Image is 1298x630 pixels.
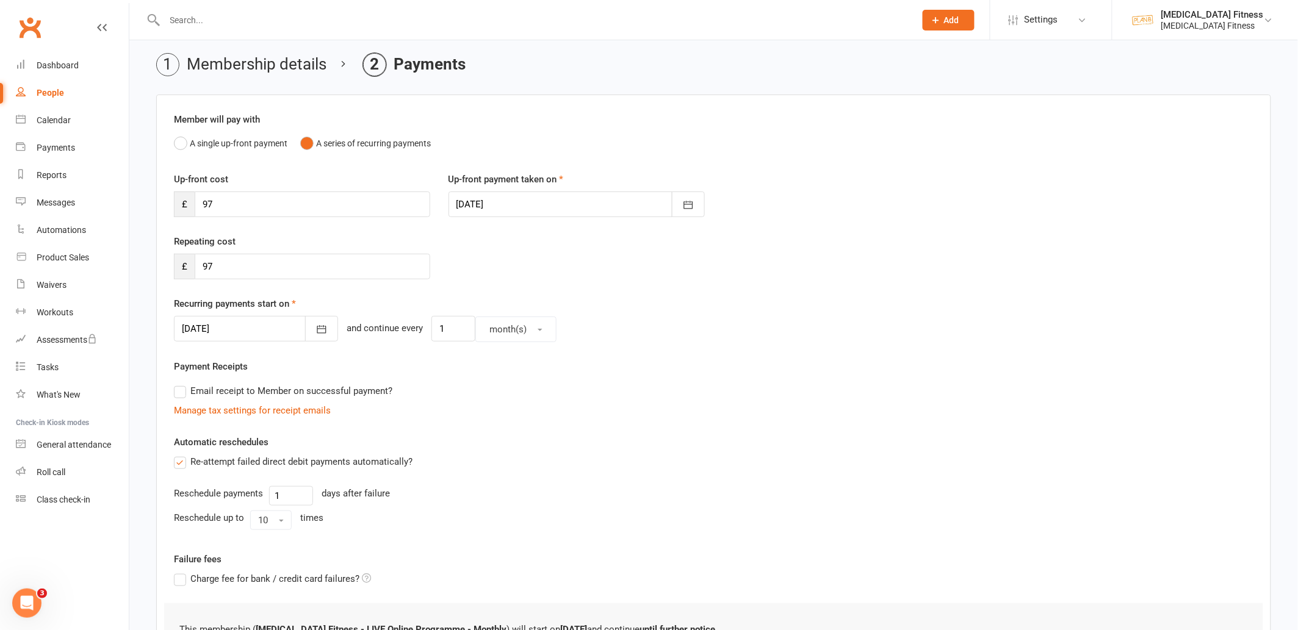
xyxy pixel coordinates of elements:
li: Payments [363,53,466,76]
a: Reports [16,162,129,189]
div: Reschedule up to [174,510,244,525]
a: General attendance kiosk mode [16,431,129,459]
a: Manage tax settings for receipt emails [174,405,331,416]
img: thumb_image1569280052.png [1131,8,1155,32]
a: Dashboard [16,52,129,79]
div: Class check-in [37,495,90,504]
div: Messages [37,198,75,207]
div: Tasks [37,362,59,372]
span: £ [174,192,195,217]
label: Member will pay with [174,112,260,127]
button: Add [923,10,975,30]
a: Roll call [16,459,129,486]
span: £ [174,254,195,279]
div: Product Sales [37,252,89,262]
button: A single up-front payment [174,132,287,155]
a: Messages [16,189,129,217]
label: Repeating cost [174,234,236,249]
a: Calendar [16,107,129,134]
div: times [300,510,323,525]
div: [MEDICAL_DATA] Fitness [1161,20,1264,31]
button: A series of recurring payments [300,132,431,155]
div: What's New [37,390,81,399]
iframe: Intercom live chat [12,589,41,618]
a: Clubworx [15,12,45,43]
div: Assessments [37,335,97,345]
a: Class kiosk mode [16,486,129,514]
div: General attendance [37,440,111,449]
a: Assessments [16,326,129,354]
span: 10 [258,515,268,526]
span: 3 [37,589,47,598]
div: Automations [37,225,86,235]
span: Settings [1025,6,1058,34]
a: Payments [16,134,129,162]
span: month(s) [489,324,527,335]
div: People [37,88,64,98]
div: Payments [37,143,75,152]
div: Workouts [37,307,73,317]
a: Waivers [16,271,129,299]
a: Workouts [16,299,129,326]
div: Waivers [37,280,67,290]
a: Product Sales [16,244,129,271]
input: Search... [161,12,907,29]
label: Up-front payment taken on [449,172,564,187]
label: Email receipt to Member on successful payment? [174,384,392,398]
div: and continue every [347,321,423,337]
label: Automatic reschedules [174,435,269,449]
label: Up-front cost [174,172,228,187]
div: Dashboard [37,60,79,70]
label: Re-attempt failed direct debit payments automatically? [174,454,413,469]
a: Automations [16,217,129,244]
div: Roll call [37,467,65,477]
a: Tasks [16,354,129,381]
div: Calendar [37,115,71,125]
button: 10 [250,510,292,530]
span: Charge fee for bank / credit card failures? [190,571,359,584]
button: month(s) [475,317,557,342]
a: What's New [16,381,129,409]
div: Reschedule payments [174,486,263,501]
div: [MEDICAL_DATA] Fitness [1161,9,1264,20]
label: Failure fees [165,552,1263,567]
a: People [16,79,129,107]
div: Reports [37,170,67,180]
li: Membership details [156,53,326,76]
label: Payment Receipts [174,359,248,374]
label: Recurring payments start on [174,296,296,311]
div: days after failure [322,486,390,501]
span: Add [944,15,959,25]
